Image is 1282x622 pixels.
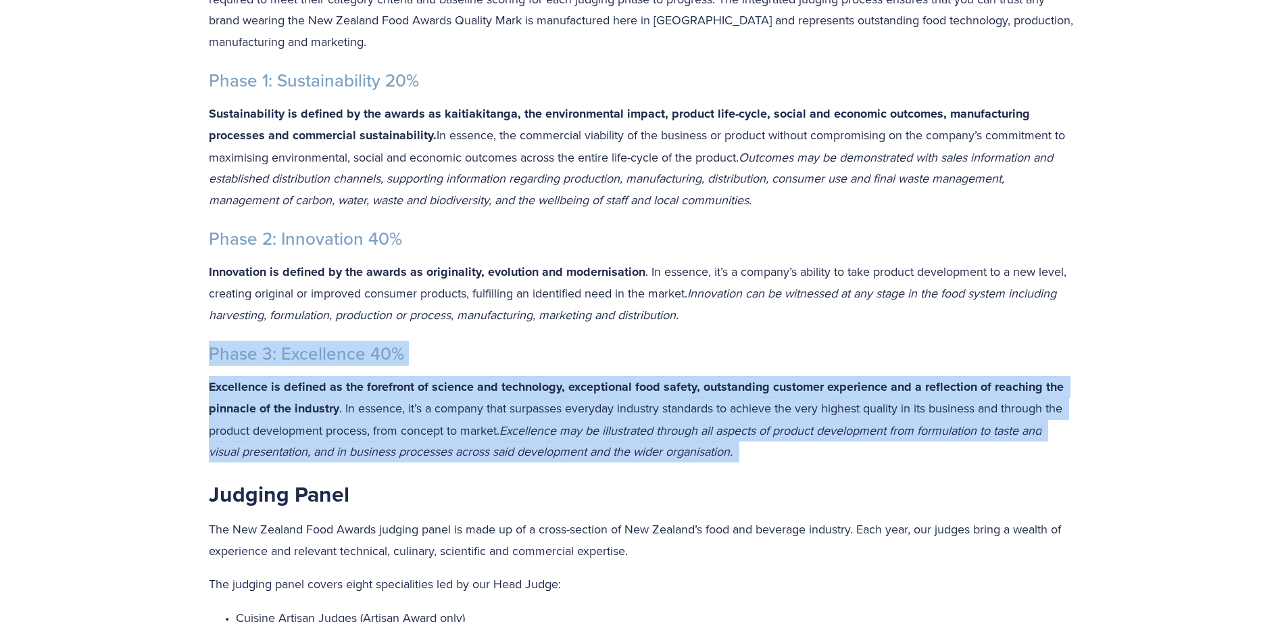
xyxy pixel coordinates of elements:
h3: Phase 1: Sustainability 20% [209,70,1074,92]
em: Outcomes may be demonstrated with sales information and established distribution channels, suppor... [209,149,1056,208]
h3: Phase 2: Innovation 40% [209,228,1074,250]
p: The New Zealand Food Awards judging panel is made up of a cross-section of New Zealand’s food and... [209,519,1074,561]
em: Excellence may be illustrated through all aspects of product development from formulation to tast... [209,422,1045,460]
strong: Excellence is defined as the forefront of science and technology, exceptional food safety, outsta... [209,378,1067,418]
p: . In essence, it’s a company that surpasses everyday industry standards to achieve the very highe... [209,376,1074,462]
strong: Judging Panel [209,478,349,510]
strong: Sustainability is defined by the awards as kaitiakitanga, the environmental impact, product life-... [209,105,1033,145]
p: . In essence, it’s a company’s ability to take product development to a new level, creating origi... [209,261,1074,326]
em: Innovation can be witnessed at any stage in the food system including harvesting, formulation, pr... [209,285,1060,323]
strong: Innovation is defined by the awards as originality, evolution and modernisation [209,263,645,281]
p: In essence, the commercial viability of the business or product without compromising on the compa... [209,103,1074,211]
h3: Phase 3: Excellence 40% [209,343,1074,365]
p: The judging panel covers eight specialities led by our Head Judge: [209,573,1074,595]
